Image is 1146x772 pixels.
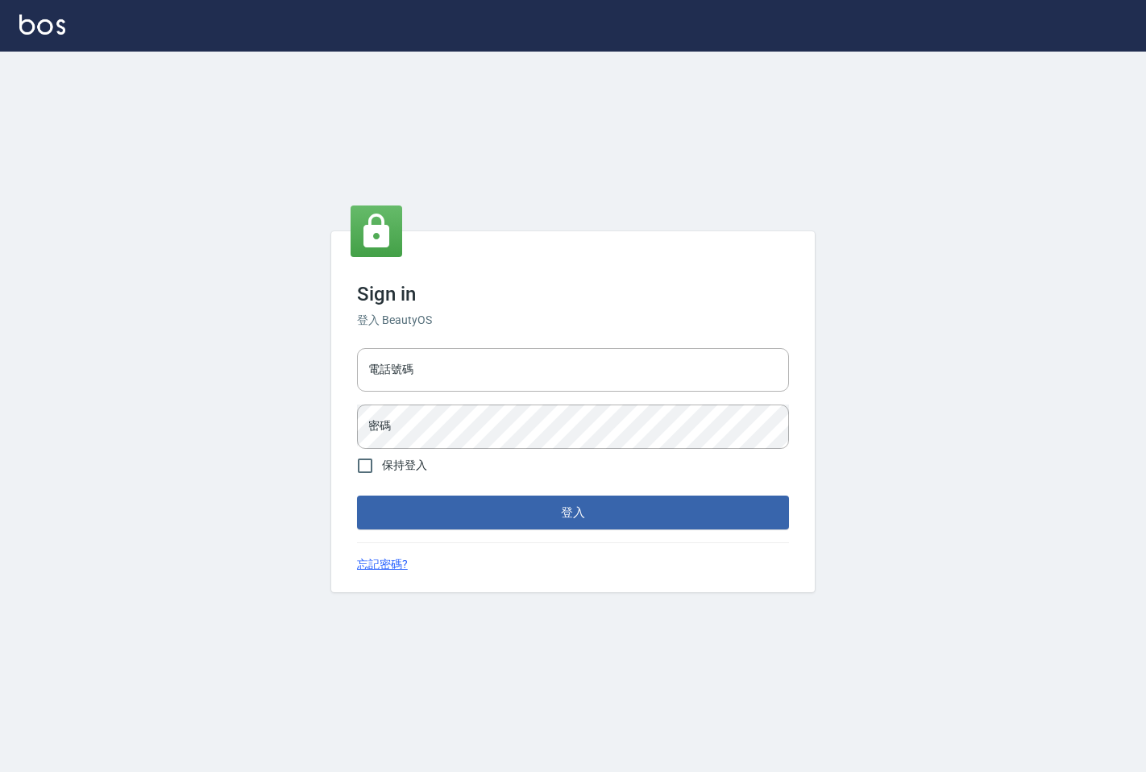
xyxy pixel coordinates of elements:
h3: Sign in [357,283,789,305]
span: 保持登入 [382,457,427,474]
a: 忘記密碼? [357,556,408,573]
h6: 登入 BeautyOS [357,312,789,329]
img: Logo [19,15,65,35]
button: 登入 [357,496,789,529]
